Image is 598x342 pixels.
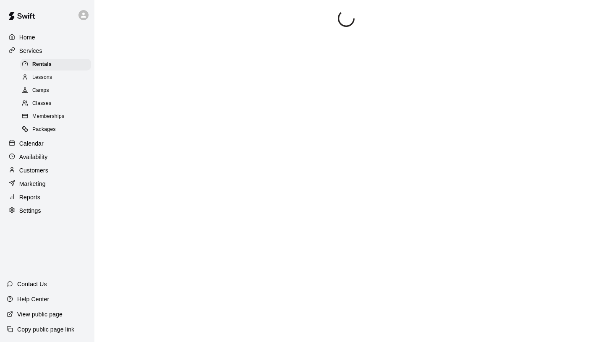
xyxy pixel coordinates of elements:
[32,125,56,134] span: Packages
[20,84,94,97] a: Camps
[20,110,94,123] a: Memberships
[20,58,94,71] a: Rentals
[19,153,48,161] p: Availability
[17,280,47,288] p: Contact Us
[32,60,52,69] span: Rentals
[20,72,91,84] div: Lessons
[7,178,88,190] a: Marketing
[19,166,48,175] p: Customers
[19,139,44,148] p: Calendar
[19,47,42,55] p: Services
[20,123,94,136] a: Packages
[7,137,88,150] a: Calendar
[32,99,51,108] span: Classes
[19,180,46,188] p: Marketing
[20,98,91,110] div: Classes
[20,85,91,97] div: Camps
[19,33,35,42] p: Home
[32,86,49,95] span: Camps
[7,31,88,44] a: Home
[17,295,49,303] p: Help Center
[7,44,88,57] a: Services
[32,112,64,121] span: Memberships
[19,193,40,201] p: Reports
[17,310,63,319] p: View public page
[7,191,88,204] a: Reports
[20,124,91,136] div: Packages
[20,59,91,70] div: Rentals
[17,325,74,334] p: Copy public page link
[7,204,88,217] a: Settings
[32,73,52,82] span: Lessons
[7,164,88,177] a: Customers
[20,111,91,123] div: Memberships
[20,71,94,84] a: Lessons
[19,206,41,215] p: Settings
[20,97,94,110] a: Classes
[7,151,88,163] a: Availability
